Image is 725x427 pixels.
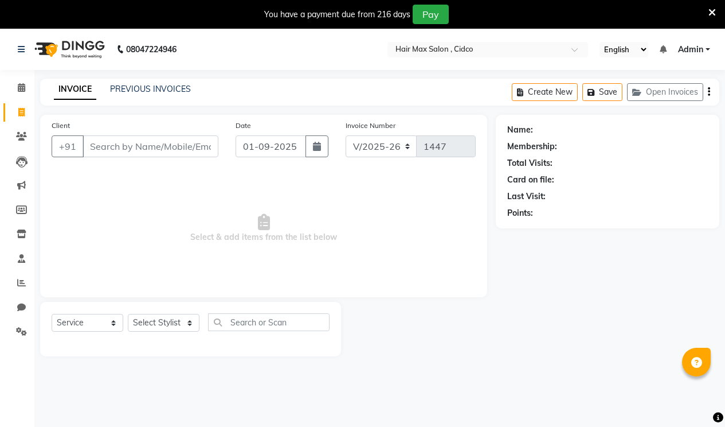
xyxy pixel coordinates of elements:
div: Last Visit: [507,191,546,203]
button: Create New [512,83,578,101]
button: +91 [52,135,84,157]
a: PREVIOUS INVOICES [110,84,191,94]
img: logo [29,33,108,65]
span: Admin [678,44,703,56]
button: Pay [413,5,449,24]
div: Card on file: [507,174,554,186]
span: Select & add items from the list below [52,171,476,286]
button: Open Invoices [627,83,703,101]
div: Total Visits: [507,157,552,169]
iframe: chat widget [677,381,714,416]
label: Client [52,121,70,131]
div: Points: [507,207,533,219]
div: Membership: [507,141,557,153]
b: 08047224946 [126,33,177,65]
button: Save [582,83,622,101]
label: Invoice Number [346,121,395,131]
a: INVOICE [54,79,96,100]
div: You have a payment due from 216 days [264,9,410,21]
label: Date [236,121,251,131]
input: Search by Name/Mobile/Email/Code [83,135,218,157]
div: Name: [507,124,533,136]
input: Search or Scan [208,313,330,331]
